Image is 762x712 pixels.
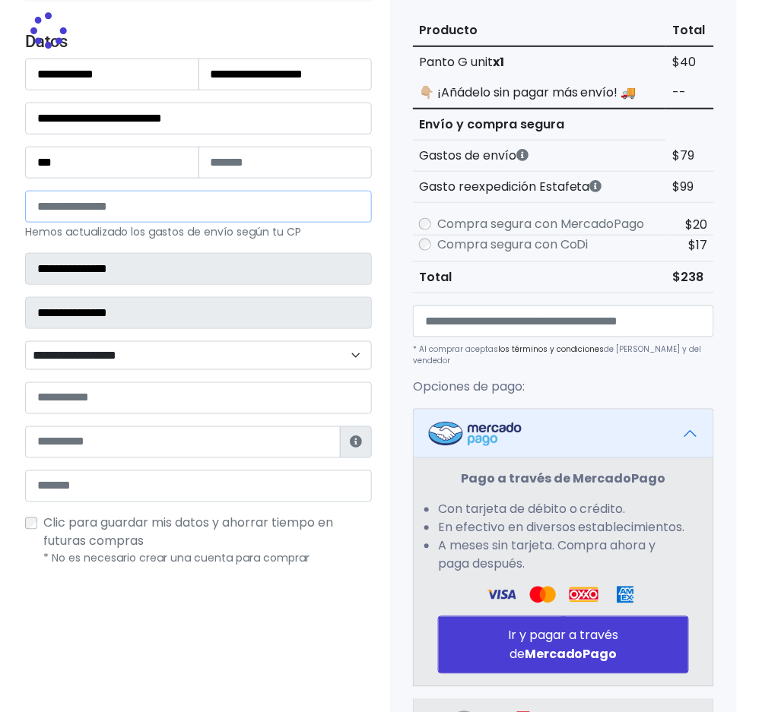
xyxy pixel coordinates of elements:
[413,261,666,293] th: Total
[43,514,333,550] span: Clic para guardar mis datos y ahorrar tiempo en futuras compras
[487,586,516,604] img: Visa Logo
[493,53,504,71] strong: x1
[686,216,708,233] span: $20
[590,180,602,192] i: Estafeta cobra este monto extra por ser un CP de difícil acceso
[666,46,714,78] td: $40
[438,616,689,674] button: Ir y pagar a través deMercadoPago
[25,224,301,239] small: Hemos actualizado los gastos de envío según tu CP
[570,586,598,604] img: Oxxo Logo
[525,646,618,663] strong: MercadoPago
[413,343,714,366] p: * Al comprar aceptas de [PERSON_NAME] y del vendedor
[25,32,372,52] h4: Datos
[413,78,666,109] td: 👇🏼 ¡Añádelo sin pagar más envío! 🚚
[429,422,522,446] img: Mercadopago Logo
[413,140,666,171] th: Gastos de envío
[43,551,372,567] p: * No es necesario crear una cuenta para comprar
[350,436,362,448] i: Estafeta lo usará para ponerse en contacto en caso de tener algún problema con el envío
[689,236,708,254] span: $17
[666,15,714,46] th: Total
[666,171,714,202] td: $99
[413,46,666,78] td: Panto G unit
[611,586,640,604] img: Amex Logo
[438,519,689,537] li: En efectivo en diversos establecimientos.
[666,140,714,171] td: $79
[438,537,689,574] li: A meses sin tarjeta. Compra ahora y paga después.
[498,343,605,355] a: los términos y condiciones
[462,470,666,488] strong: Pago a través de MercadoPago
[666,261,714,293] td: $238
[666,78,714,109] td: --
[437,236,589,254] label: Compra segura con CoDi
[413,171,666,202] th: Gasto reexpedición Estafeta
[437,215,645,233] label: Compra segura con MercadoPago
[438,501,689,519] li: Con tarjeta de débito o crédito.
[413,15,666,46] th: Producto
[413,378,714,397] p: Opciones de pago:
[413,109,666,141] th: Envío y compra segura
[529,586,557,604] img: Visa Logo
[516,149,529,161] i: Los gastos de envío dependen de códigos postales. ¡Te puedes llevar más productos en un solo envío !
